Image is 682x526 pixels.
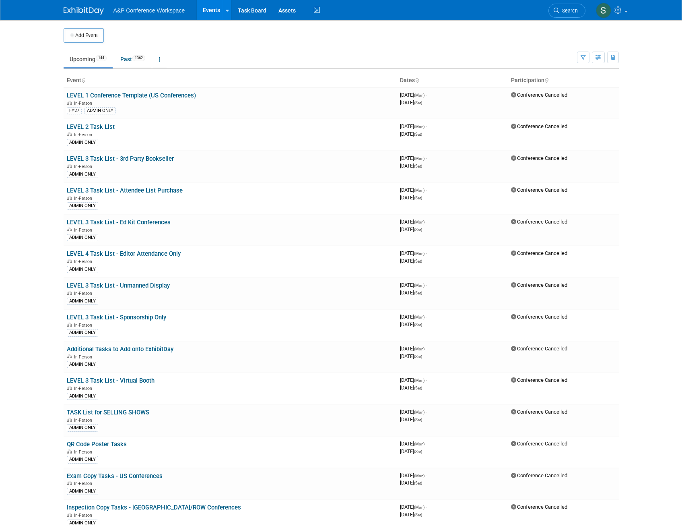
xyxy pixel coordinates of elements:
[415,77,419,83] a: Sort by Start Date
[67,101,72,105] img: In-Person Event
[400,195,422,201] span: [DATE]
[132,55,145,61] span: 1362
[400,250,427,256] span: [DATE]
[414,386,422,390] span: (Sat)
[74,259,95,264] span: In-Person
[414,220,424,224] span: (Mon)
[511,219,567,225] span: Conference Cancelled
[67,393,98,400] div: ADMIN ONLY
[67,481,72,485] img: In-Person Event
[511,123,567,129] span: Conference Cancelled
[511,187,567,193] span: Conference Cancelled
[426,441,427,447] span: -
[511,472,567,478] span: Conference Cancelled
[67,513,72,517] img: In-Person Event
[400,377,427,383] span: [DATE]
[400,512,422,518] span: [DATE]
[74,354,95,360] span: In-Person
[67,282,170,289] a: LEVEL 3 Task List - Unmanned Display
[544,77,548,83] a: Sort by Participation Type
[67,298,98,305] div: ADMIN ONLY
[67,377,155,384] a: LEVEL 3 Task List - Virtual Booth
[414,156,424,161] span: (Mon)
[67,346,173,353] a: Additional Tasks to Add onto ExhibitDay
[400,409,427,415] span: [DATE]
[414,513,422,517] span: (Sat)
[511,409,567,415] span: Conference Cancelled
[67,228,72,232] img: In-Person Event
[414,291,422,295] span: (Sat)
[64,52,113,67] a: Upcoming144
[414,315,424,319] span: (Mon)
[67,123,115,130] a: LEVEL 2 Task List
[74,164,95,169] span: In-Person
[113,7,185,14] span: A&P Conference Workspace
[67,314,166,321] a: LEVEL 3 Task List - Sponsorship Only
[67,424,98,431] div: ADMIN ONLY
[414,410,424,414] span: (Mon)
[400,92,427,98] span: [DATE]
[67,323,72,327] img: In-Person Event
[67,386,72,390] img: In-Person Event
[74,196,95,201] span: In-Person
[67,488,98,495] div: ADMIN ONLY
[548,4,585,18] a: Search
[67,409,149,416] a: TASK List for SELLING SHOWS
[67,329,98,336] div: ADMIN ONLY
[67,449,72,454] img: In-Person Event
[426,504,427,510] span: -
[67,139,98,146] div: ADMIN ONLY
[64,28,104,43] button: Add Event
[414,347,424,351] span: (Mon)
[400,480,422,486] span: [DATE]
[400,163,422,169] span: [DATE]
[414,93,424,97] span: (Mon)
[64,74,397,87] th: Event
[67,361,98,368] div: ADMIN ONLY
[400,353,422,359] span: [DATE]
[67,155,174,162] a: LEVEL 3 Task List - 3rd Party Bookseller
[400,441,427,447] span: [DATE]
[414,101,422,105] span: (Sat)
[426,472,427,478] span: -
[397,74,508,87] th: Dates
[74,449,95,455] span: In-Person
[96,55,107,61] span: 144
[511,346,567,352] span: Conference Cancelled
[426,155,427,161] span: -
[67,354,72,358] img: In-Person Event
[400,219,427,225] span: [DATE]
[414,505,424,509] span: (Mon)
[426,92,427,98] span: -
[426,282,427,288] span: -
[74,323,95,328] span: In-Person
[67,164,72,168] img: In-Person Event
[400,448,422,454] span: [DATE]
[64,7,104,15] img: ExhibitDay
[426,187,427,193] span: -
[511,250,567,256] span: Conference Cancelled
[67,132,72,136] img: In-Person Event
[400,472,427,478] span: [DATE]
[414,481,422,485] span: (Sat)
[67,504,241,511] a: Inspection Copy Tasks - [GEOGRAPHIC_DATA]/ROW Conferences
[67,234,98,241] div: ADMIN ONLY
[81,77,85,83] a: Sort by Event Name
[426,346,427,352] span: -
[414,188,424,193] span: (Mon)
[84,107,116,114] div: ADMIN ONLY
[67,441,127,448] a: QR Code Poster Tasks
[74,513,95,518] span: In-Person
[400,385,422,391] span: [DATE]
[559,8,578,14] span: Search
[414,474,424,478] span: (Mon)
[74,132,95,137] span: In-Person
[400,123,427,129] span: [DATE]
[67,92,196,99] a: LEVEL 1 Conference Template (US Conferences)
[67,291,72,295] img: In-Person Event
[414,323,422,327] span: (Sat)
[67,202,98,209] div: ADMIN ONLY
[67,472,163,480] a: Exam Copy Tasks - US Conferences
[511,314,567,320] span: Conference Cancelled
[114,52,151,67] a: Past1362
